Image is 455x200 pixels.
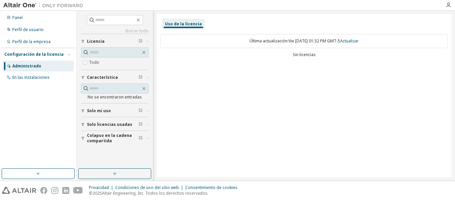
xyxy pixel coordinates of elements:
[139,136,143,141] span: Limpiar filtro
[88,94,142,100] font: No se encontraron entradas
[73,187,83,194] img: youtube.svg
[185,185,237,190] font: Consentimiento de cookies
[81,34,149,49] button: Licencia
[12,39,51,44] font: Perfil de la empresa
[4,51,64,57] font: Configuración de la licencia
[87,74,118,80] font: Característica
[139,39,143,44] span: Limpiar filtro
[62,187,69,194] img: linkedin.svg
[81,70,149,85] button: Característica
[89,59,99,65] font: Todo
[102,190,209,196] font: Altair Engineering, Inc. Todos los derechos reservados.
[93,190,102,196] font: 2025
[81,117,149,132] button: Solo licencias usadas
[139,75,143,80] span: Limpiar filtro
[89,185,109,190] font: Privacidad
[288,38,340,44] font: Vie [DATE] 01:32 PM GMT-5
[12,74,50,80] font: En las instalaciones
[12,63,41,69] font: Administrado
[249,38,288,44] font: Última actualización:
[87,108,111,114] font: Solo mi uso
[81,131,149,146] button: Colapso en la cadena compartida
[139,122,143,127] span: Limpiar filtro
[340,38,359,44] font: Actualizar
[139,108,143,114] span: Limpiar filtro
[2,187,36,194] img: altair_logo.svg
[165,21,202,27] font: Uso de la licencia
[87,133,132,144] font: Colapso en la cadena compartida
[115,185,179,190] font: Condiciones de uso del sitio web
[12,27,44,32] font: Perfil de usuario
[87,38,105,44] font: Licencia
[3,2,87,9] img: Altair Uno
[87,122,132,127] font: Solo licencias usadas
[12,15,23,20] font: Panel
[126,28,149,34] font: Borrar todo
[293,52,316,57] font: Sin licencias
[81,104,149,118] button: Solo mi uso
[89,190,93,196] font: ©
[51,187,58,194] img: instagram.svg
[40,187,47,194] img: facebook.svg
